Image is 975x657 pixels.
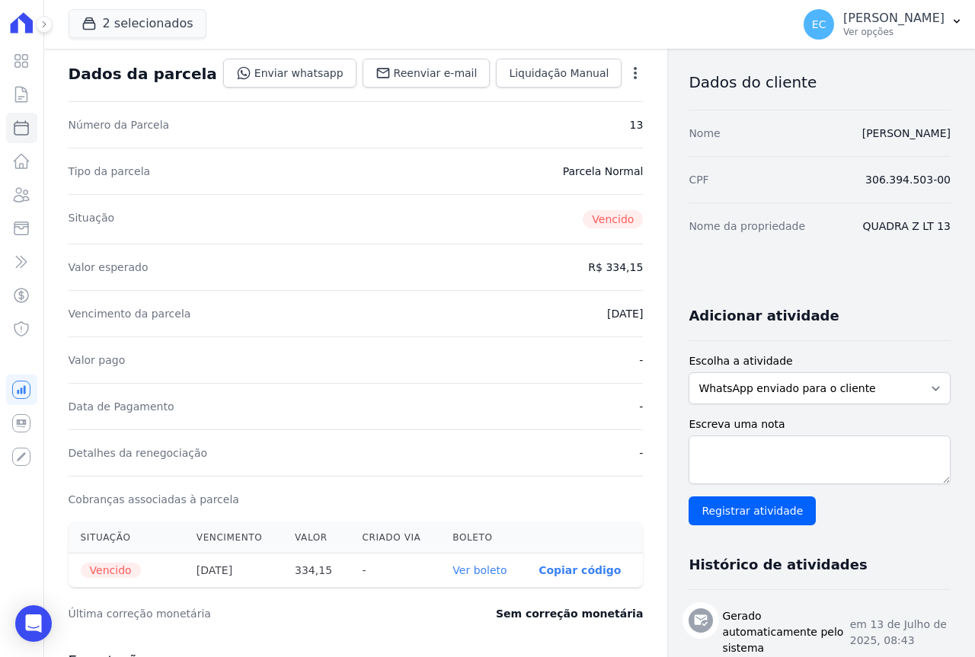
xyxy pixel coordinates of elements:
[81,563,141,578] span: Vencido
[862,218,951,234] dd: QUADRA Z LT 13
[689,556,867,574] h3: Histórico de atividades
[69,65,217,83] div: Dados da parcela
[639,399,643,414] dd: -
[509,65,609,81] span: Liquidação Manual
[689,73,951,91] h3: Dados do cliente
[689,416,951,432] label: Escreva uma nota
[496,59,622,88] a: Liquidação Manual
[607,306,643,321] dd: [DATE]
[69,210,115,228] dt: Situação
[440,522,526,553] th: Boleto
[350,522,440,553] th: Criado via
[689,126,720,141] dt: Nome
[69,445,208,461] dt: Detalhes da renegociação
[791,3,975,46] button: EC [PERSON_NAME] Ver opções
[15,605,52,642] div: Open Intercom Messenger
[639,445,643,461] dd: -
[394,65,478,81] span: Reenviar e-mail
[865,172,951,187] dd: 306.394.503-00
[639,352,643,368] dd: -
[69,352,126,368] dt: Valor pago
[69,492,239,507] dt: Cobranças associadas à parcela
[812,19,826,30] span: EC
[588,260,643,275] dd: R$ 334,15
[69,260,149,275] dt: Valor esperado
[184,522,283,553] th: Vencimento
[689,218,805,234] dt: Nome da propriedade
[630,117,644,132] dd: 13
[689,496,816,525] input: Registrar atividade
[843,11,945,26] p: [PERSON_NAME]
[69,522,184,553] th: Situação
[843,26,945,38] p: Ver opções
[862,127,951,139] a: [PERSON_NAME]
[69,399,174,414] dt: Data de Pagamento
[69,117,170,132] dt: Número da Parcela
[350,553,440,588] th: -
[69,306,191,321] dt: Vencimento da parcela
[283,553,350,588] th: 334,15
[69,606,408,621] dt: Última correção monetária
[689,307,839,325] h3: Adicionar atividade
[452,564,507,576] a: Ver boleto
[223,59,356,88] a: Enviar whatsapp
[689,172,708,187] dt: CPF
[563,164,644,179] dd: Parcela Normal
[722,608,849,656] h3: Gerado automaticamente pelo sistema
[184,553,283,588] th: [DATE]
[69,164,151,179] dt: Tipo da parcela
[850,617,951,649] p: em 13 de Julho de 2025, 08:43
[69,9,206,38] button: 2 selecionados
[583,210,643,228] span: Vencido
[539,564,621,576] button: Copiar código
[283,522,350,553] th: Valor
[363,59,491,88] a: Reenviar e-mail
[496,606,643,621] dd: Sem correção monetária
[689,353,951,369] label: Escolha a atividade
